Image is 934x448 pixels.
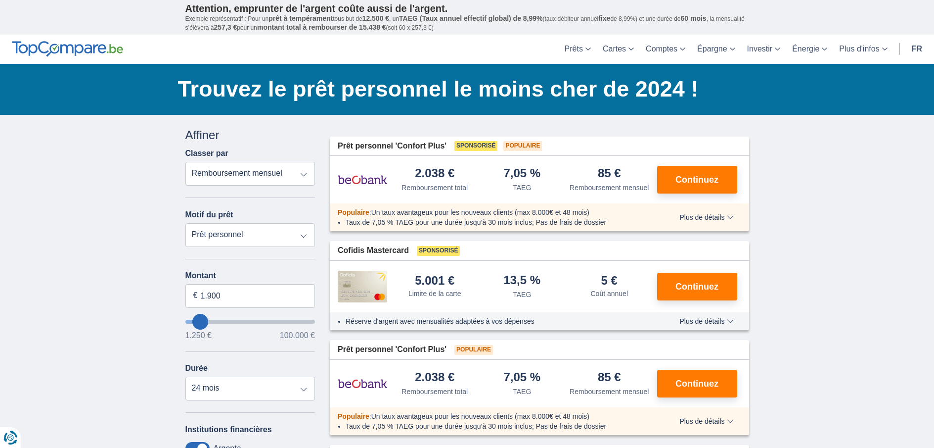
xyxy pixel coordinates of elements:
span: 60 mois [681,14,707,22]
div: 85 € [598,167,621,181]
span: Prêt personnel 'Confort Plus' [338,141,446,152]
a: Comptes [640,35,691,64]
div: 5.001 € [415,275,454,287]
label: Institutions financières [185,425,272,434]
a: Épargne [691,35,741,64]
span: Sponsorisé [454,141,497,151]
span: fixe [598,14,610,22]
span: 100.000 € [280,332,315,340]
img: pret personnel Cofidis CC [338,271,387,302]
div: Remboursement mensuel [570,387,649,397]
button: Plus de détails [672,317,741,325]
div: 2.038 € [415,371,454,385]
button: Plus de détails [672,213,741,221]
div: Affiner [185,127,315,144]
span: Continuez [675,379,718,388]
div: 85 € [598,371,621,385]
span: Plus de détails [679,418,733,425]
button: Continuez [657,273,737,300]
label: Durée [185,364,208,373]
div: : [330,207,659,217]
span: Continuez [675,175,718,184]
div: TAEG [513,183,531,193]
h1: Trouvez le prêt personnel le moins cher de 2024 ! [178,74,749,104]
a: fr [906,35,928,64]
div: 7,05 % [503,371,540,385]
div: Limite de la carte [408,289,461,299]
a: Cartes [597,35,640,64]
label: Motif du prêt [185,210,233,219]
span: Plus de détails [679,318,733,325]
a: Investir [741,35,787,64]
img: TopCompare [12,41,123,57]
span: € [193,290,198,301]
span: 12.500 € [362,14,390,22]
label: Montant [185,271,315,280]
span: Populaire [338,208,369,216]
span: Continuez [675,282,718,291]
div: 5 € [601,275,618,287]
div: 7,05 % [503,167,540,181]
label: Classer par [185,149,228,158]
span: Plus de détails [679,214,733,221]
span: Cofidis Mastercard [338,245,409,256]
div: 2.038 € [415,167,454,181]
div: 13,5 % [503,274,540,288]
a: Prêts [559,35,597,64]
div: : [330,411,659,421]
img: pret personnel Beobank [338,167,387,192]
span: 257,3 € [214,23,237,31]
span: prêt à tempérament [268,14,333,22]
li: Réserve d'argent avec mensualités adaptées à vos dépenses [346,316,651,326]
li: Taux de 7,05 % TAEG pour une durée jusqu’à 30 mois inclus; Pas de frais de dossier [346,217,651,227]
p: Exemple représentatif : Pour un tous but de , un (taux débiteur annuel de 8,99%) et une durée de ... [185,14,749,32]
div: Remboursement mensuel [570,183,649,193]
div: TAEG [513,290,531,299]
li: Taux de 7,05 % TAEG pour une durée jusqu’à 30 mois inclus; Pas de frais de dossier [346,421,651,431]
span: Populaire [454,345,493,355]
button: Continuez [657,370,737,398]
span: Un taux avantageux pour les nouveaux clients (max 8.000€ et 48 mois) [371,412,589,420]
span: Un taux avantageux pour les nouveaux clients (max 8.000€ et 48 mois) [371,208,589,216]
span: montant total à rembourser de 15.438 € [257,23,386,31]
a: Énergie [786,35,833,64]
span: 1.250 € [185,332,212,340]
span: Sponsorisé [417,246,460,256]
span: Populaire [503,141,542,151]
span: Populaire [338,412,369,420]
span: Prêt personnel 'Confort Plus' [338,344,446,355]
button: Continuez [657,166,737,194]
div: Remboursement total [401,387,468,397]
button: Plus de détails [672,417,741,425]
div: Coût annuel [590,289,628,299]
div: Remboursement total [401,183,468,193]
p: Attention, emprunter de l'argent coûte aussi de l'argent. [185,2,749,14]
img: pret personnel Beobank [338,371,387,396]
a: Plus d'infos [833,35,893,64]
div: TAEG [513,387,531,397]
span: TAEG (Taux annuel effectif global) de 8,99% [399,14,542,22]
input: wantToBorrow [185,320,315,324]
